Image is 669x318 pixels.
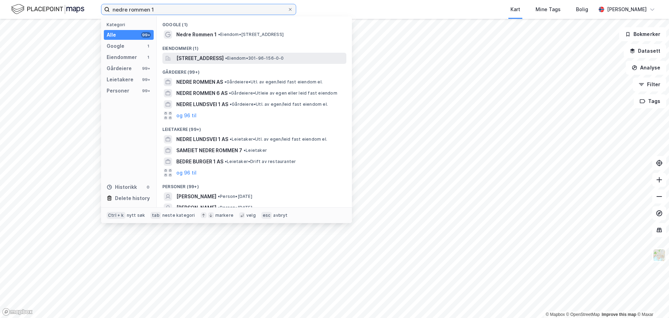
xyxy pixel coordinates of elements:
span: BEDRE BURGER 1 AS [176,157,223,166]
div: avbryt [273,213,287,218]
button: og 96 til [176,169,197,177]
span: • [229,90,231,96]
span: NEDRE ROMMEN AS [176,78,223,86]
div: [PERSON_NAME] [607,5,647,14]
span: • [225,159,227,164]
iframe: Chat Widget [634,284,669,318]
span: • [225,56,227,61]
a: Mapbox homepage [2,308,33,316]
span: [PERSON_NAME] [176,204,216,212]
button: og 96 til [176,111,197,120]
button: Filter [633,77,666,91]
div: 1 [145,43,151,49]
div: Gårdeiere [107,64,132,73]
div: Leietakere (99+) [157,121,352,134]
div: Eiendommer (1) [157,40,352,53]
div: Personer (99+) [157,178,352,191]
span: NEDRE ROMMEN 6 AS [176,89,228,97]
span: • [218,32,220,37]
div: tab [151,212,161,219]
span: [STREET_ADDRESS] [176,54,224,62]
div: 99+ [141,88,151,94]
span: Gårdeiere • Utl. av egen/leid fast eiendom el. [224,79,323,85]
span: • [218,205,220,210]
img: logo.f888ab2527a4732fd821a326f86c7f29.svg [11,3,84,15]
div: Kontrollprogram for chat [634,284,669,318]
div: esc [261,212,272,219]
span: • [244,148,246,153]
span: Nedre Rommen 1 [176,30,217,39]
div: Mine Tags [536,5,561,14]
button: Datasett [624,44,666,58]
div: 99+ [141,77,151,82]
div: neste kategori [162,213,195,218]
span: Gårdeiere • Utleie av egen eller leid fast eiendom [229,90,337,96]
span: Person • [DATE] [218,194,252,199]
div: 99+ [141,66,151,71]
span: SAMEIET NEDRE ROMMEN 7 [176,146,242,155]
div: Google (1) [157,16,352,29]
div: markere [215,213,233,218]
button: Analyse [626,61,666,75]
a: Mapbox [546,312,565,317]
img: Z [653,249,666,262]
div: 0 [145,184,151,190]
span: Leietaker • Drift av restauranter [225,159,296,164]
div: Historikk [107,183,137,191]
div: 1 [145,54,151,60]
span: • [230,102,232,107]
div: Google [107,42,124,50]
div: Kategori [107,22,154,27]
div: nytt søk [127,213,145,218]
div: Personer [107,87,129,95]
span: Eiendom • [STREET_ADDRESS] [218,32,284,37]
div: Delete history [115,194,150,202]
button: Tags [634,94,666,108]
span: Eiendom • 301-96-156-0-0 [225,56,284,61]
div: Eiendommer [107,53,137,61]
span: NEDRE LUNDSVEI 1 AS [176,135,228,143]
span: • [224,79,226,84]
span: [PERSON_NAME] [176,192,216,201]
div: 99+ [141,32,151,38]
div: Gårdeiere (99+) [157,64,352,76]
span: Person • [DATE] [218,205,252,210]
span: Gårdeiere • Utl. av egen/leid fast eiendom el. [230,102,328,107]
span: Leietaker • Utl. av egen/leid fast eiendom el. [230,136,327,142]
div: velg [246,213,256,218]
div: Ctrl + k [107,212,125,219]
span: NEDRE LUNDSVEI 1 AS [176,100,228,109]
div: Bolig [576,5,588,14]
div: Leietakere [107,75,133,84]
span: • [218,194,220,199]
input: Søk på adresse, matrikkel, gårdeiere, leietakere eller personer [110,4,287,15]
span: • [230,136,232,142]
div: Kart [510,5,520,14]
button: Bokmerker [619,27,666,41]
div: Alle [107,31,116,39]
span: Leietaker [244,148,267,153]
a: Improve this map [602,312,636,317]
a: OpenStreetMap [566,312,600,317]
